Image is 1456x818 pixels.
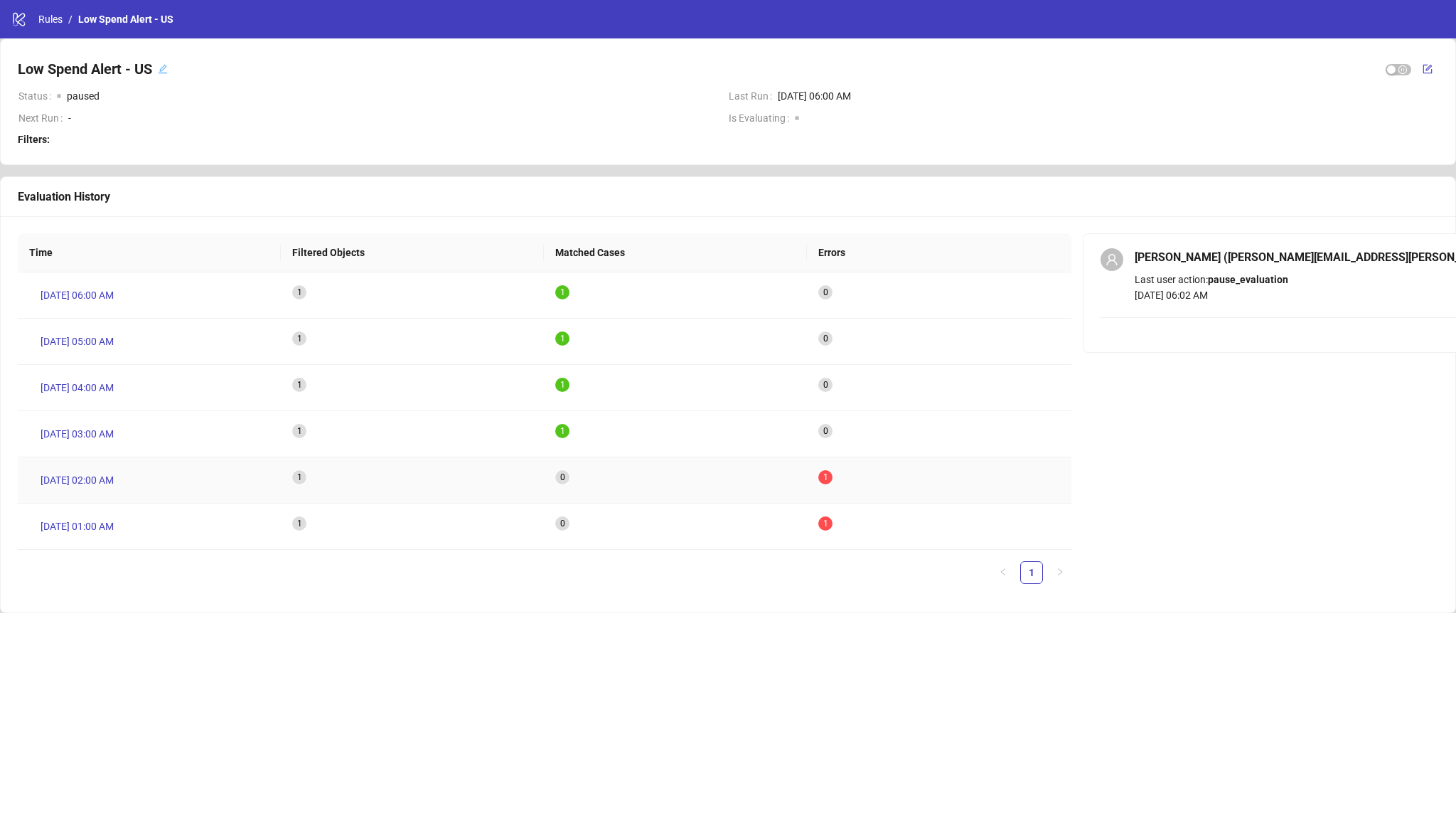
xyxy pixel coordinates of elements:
li: / [68,11,73,27]
sup: 1 [292,331,306,346]
strong: Filters: [18,134,50,145]
div: Evaluation History [18,188,1438,206]
span: 1 [560,334,565,344]
th: Filtered Objects [281,233,544,272]
button: form [1417,60,1438,78]
button: right [1049,561,1071,584]
span: [DATE] 02:00 AM [41,472,114,488]
sup: 0 [555,470,569,484]
span: Last Run [729,88,778,104]
sup: 1 [292,516,306,531]
span: 1 [297,472,302,482]
span: 1 [823,472,828,482]
a: Rules [36,11,65,27]
a: Low Spend Alert - US [75,11,176,27]
div: Low Spend Alert - USedit [18,56,168,82]
span: form [1423,64,1433,74]
span: Last user action: [1135,274,1288,285]
span: left [999,568,1007,576]
li: Next Page [1049,561,1071,584]
sup: 1 [555,331,569,346]
sup: 0 [818,424,833,438]
sup: 1 [292,470,306,484]
sup: 1 [292,424,306,438]
sup: 1 [818,470,833,484]
span: [DATE] 05:00 AM [41,334,114,349]
span: Next Run [18,110,68,126]
a: [DATE] 04:00 AM [29,376,125,399]
h4: Low Spend Alert - US [18,59,152,79]
a: 1 [1021,562,1042,583]
sup: 1 [818,516,833,531]
span: 1 [560,426,565,436]
span: edit [158,64,168,74]
li: 1 [1020,561,1043,584]
span: Status [18,88,57,104]
a: [DATE] 06:00 AM [29,284,125,307]
sup: 1 [292,285,306,299]
span: [DATE] 06:02 AM [1135,290,1208,301]
sup: 1 [555,424,569,438]
li: Previous Page [992,561,1015,584]
span: right [1056,568,1064,576]
th: Errors [807,233,1071,272]
a: [DATE] 03:00 AM [29,423,125,445]
span: user [1106,253,1118,266]
b: pause_evaluation [1208,274,1288,285]
sup: 0 [818,331,833,346]
span: 1 [560,380,565,390]
span: 1 [823,519,828,528]
span: [DATE] 06:00 AM [778,88,1438,104]
span: 1 [297,519,302,528]
sup: 0 [555,516,569,531]
span: 1 [297,334,302,344]
th: Time [18,233,281,272]
sup: 0 [818,285,833,299]
span: - [68,110,717,126]
span: paused [67,90,100,102]
sup: 1 [555,378,569,392]
span: 1 [297,426,302,436]
sup: 1 [555,285,569,299]
span: [DATE] 06:00 AM [41,287,114,303]
span: [DATE] 01:00 AM [41,519,114,534]
span: 1 [297,380,302,390]
span: Is Evaluating [729,110,795,126]
span: [DATE] 03:00 AM [41,426,114,442]
span: [DATE] 04:00 AM [41,380,114,395]
sup: 0 [818,378,833,392]
th: Matched Cases [544,233,807,272]
sup: 1 [292,378,306,392]
button: left [992,561,1015,584]
a: [DATE] 01:00 AM [29,515,125,538]
span: 1 [560,287,565,297]
a: [DATE] 05:00 AM [29,330,125,353]
span: 1 [297,287,302,297]
a: [DATE] 02:00 AM [29,469,125,492]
